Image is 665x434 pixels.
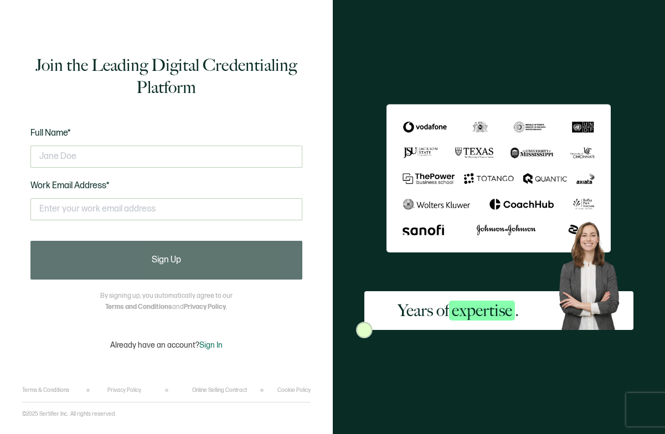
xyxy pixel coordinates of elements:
[22,411,116,417] p: ©2025 Sertifier Inc.. All rights reserved.
[356,322,373,338] img: Sertifier Signup
[386,104,611,252] img: Sertifier Signup - Years of <span class="strong-h">expertise</span>.
[277,387,311,394] a: Cookie Policy
[105,303,172,311] a: Terms and Conditions
[192,387,247,394] a: Online Selling Contract
[30,198,302,220] input: Enter your work email address
[199,340,223,350] span: Sign In
[449,301,515,321] span: expertise
[30,180,110,191] span: Work Email Address*
[22,387,69,394] a: Terms & Conditions
[30,128,71,138] span: Full Name*
[110,340,223,350] p: Already have an account?
[553,216,633,330] img: Sertifier Signup - Years of <span class="strong-h">expertise</span>. Hero
[107,387,141,394] a: Privacy Policy
[152,256,181,265] span: Sign Up
[30,241,302,280] button: Sign Up
[30,146,302,168] input: Jane Doe
[398,299,519,322] h2: Years of .
[184,303,226,311] a: Privacy Policy
[30,54,302,99] h1: Join the Leading Digital Credentialing Platform
[100,291,233,313] p: By signing up, you automatically agree to our and .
